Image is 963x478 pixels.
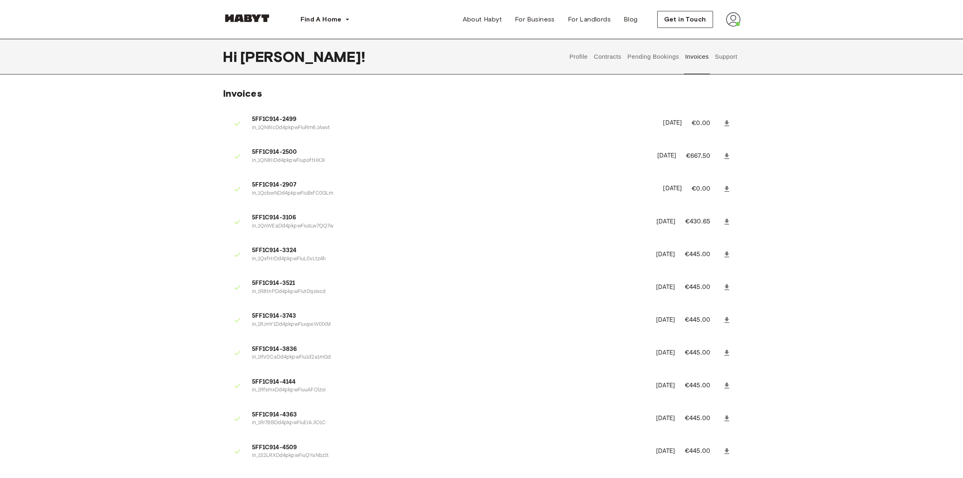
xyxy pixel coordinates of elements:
[685,414,721,423] p: €445.00
[686,151,721,161] p: €667.50
[252,124,654,132] p: in_1QN8IcDd4pkpwFiuRm6JAwvt
[685,315,721,325] p: €445.00
[656,250,675,259] p: [DATE]
[656,316,675,325] p: [DATE]
[240,48,365,65] span: [PERSON_NAME] !
[252,410,647,420] span: 5FF1C914-4363
[568,15,611,24] span: For Landlords
[252,321,647,329] p: in_1RJmY1Dd4pkpwFiuvpeW0lXM
[301,15,342,24] span: Find A Home
[252,387,647,394] p: in_1RfsmxDd4pkpwFiuuAFOlzoi
[685,381,721,391] p: €445.00
[593,39,622,74] button: Contracts
[252,345,647,354] span: 5FF1C914-3836
[692,184,721,194] p: €0.00
[463,15,502,24] span: About Habyt
[685,446,721,456] p: €445.00
[515,15,555,24] span: For Business
[252,378,647,387] span: 5FF1C914-4144
[657,11,713,28] button: Get in Touch
[252,213,647,223] span: 5FF1C914-3106
[617,11,644,28] a: Blog
[663,119,682,128] p: [DATE]
[656,348,675,358] p: [DATE]
[626,39,680,74] button: Pending Bookings
[252,157,648,165] p: in_1QN8IiDd4pkpwFiupoftHX3i
[252,115,654,124] span: 5FF1C914-2499
[685,250,721,259] p: €445.00
[664,15,706,24] span: Get in Touch
[294,11,356,28] button: Find A Home
[252,419,647,427] p: in_1Rr7BBDd4pkpwFiuErAJlO1C
[252,354,647,361] p: in_1RV0CaDd4pkpwFiu1d2a1mGd
[685,217,721,227] p: €430.65
[685,348,721,358] p: €445.00
[657,151,676,161] p: [DATE]
[561,11,617,28] a: For Landlords
[508,11,561,28] a: For Business
[252,223,647,230] p: in_1QnWEaDd4pkpwFiusLw7QQ7w
[252,255,647,263] p: in_1QxfHrDd4pkpwFiuL0vLtz4h
[684,39,709,74] button: Invoices
[685,283,721,292] p: €445.00
[726,12,741,27] img: avatar
[566,39,740,74] div: user profile tabs
[252,443,647,453] span: 5FF1C914-4509
[656,283,675,292] p: [DATE]
[656,414,675,423] p: [DATE]
[223,48,240,65] span: Hi
[692,119,721,128] p: €0.00
[568,39,589,74] button: Profile
[252,148,648,157] span: 5FF1C914-2500
[252,190,654,198] p: in_1QcbwNDd4pkpwFiuBxfC0GLm
[456,11,508,28] a: About Habyt
[252,288,647,296] p: in_1R8tnPDd4pkpwFiut0qsixcd
[656,381,675,391] p: [DATE]
[223,87,262,99] span: Invoices
[714,39,739,74] button: Support
[252,279,647,288] span: 5FF1C914-3521
[656,447,675,456] p: [DATE]
[252,246,647,255] span: 5FF1C914-3324
[252,452,647,460] p: in_1S2LRXDd4pkpwFiuQYaNbz1t
[663,184,682,193] p: [DATE]
[252,181,654,190] span: 5FF1C914-2907
[223,14,271,22] img: Habyt
[656,217,675,227] p: [DATE]
[624,15,638,24] span: Blog
[252,312,647,321] span: 5FF1C914-3743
